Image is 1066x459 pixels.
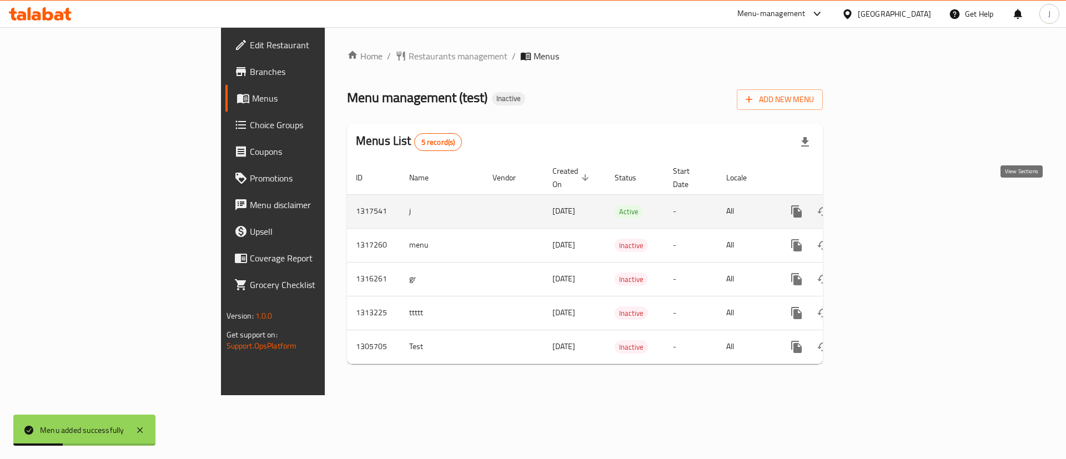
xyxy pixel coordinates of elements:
div: Inactive [492,92,525,105]
span: Coverage Report [250,251,390,265]
a: Edit Restaurant [225,32,399,58]
table: enhanced table [347,161,899,364]
a: Menus [225,85,399,112]
span: Grocery Checklist [250,278,390,291]
span: Version: [227,309,254,323]
span: Start Date [673,164,704,191]
button: more [783,232,810,259]
button: more [783,266,810,292]
td: All [717,194,775,228]
a: Grocery Checklist [225,271,399,298]
span: [DATE] [552,271,575,286]
span: Inactive [615,341,648,354]
a: Support.OpsPlatform [227,339,297,353]
td: - [664,228,717,262]
span: [DATE] [552,238,575,252]
td: All [717,330,775,364]
h2: Menus List [356,133,462,151]
div: Inactive [615,340,648,354]
span: Coupons [250,145,390,158]
span: Inactive [492,94,525,103]
span: J [1048,8,1050,20]
a: Restaurants management [395,49,507,63]
button: Change Status [810,334,837,360]
div: [GEOGRAPHIC_DATA] [858,8,931,20]
div: Menu-management [737,7,806,21]
button: more [783,300,810,326]
span: Promotions [250,172,390,185]
span: Menus [534,49,559,63]
a: Choice Groups [225,112,399,138]
span: Get support on: [227,327,278,342]
span: Inactive [615,307,648,320]
button: Change Status [810,300,837,326]
td: - [664,262,717,296]
a: Coverage Report [225,245,399,271]
button: more [783,334,810,360]
a: Branches [225,58,399,85]
button: Change Status [810,266,837,292]
span: Locale [726,171,761,184]
span: Menus [252,92,390,105]
th: Actions [775,161,899,195]
td: All [717,262,775,296]
div: Total records count [414,133,462,151]
td: menu [400,228,484,262]
span: Inactive [615,273,648,286]
a: Promotions [225,165,399,191]
span: 5 record(s) [415,137,462,148]
span: [DATE] [552,305,575,320]
td: - [664,296,717,330]
td: j [400,194,484,228]
span: Name [409,171,443,184]
td: gr [400,262,484,296]
span: Edit Restaurant [250,38,390,52]
button: more [783,198,810,225]
span: Status [615,171,651,184]
span: [DATE] [552,204,575,218]
a: Upsell [225,218,399,245]
span: [DATE] [552,339,575,354]
span: 1.0.0 [255,309,273,323]
span: Menu disclaimer [250,198,390,211]
td: - [664,330,717,364]
td: Test [400,330,484,364]
span: Choice Groups [250,118,390,132]
a: Menu disclaimer [225,191,399,218]
div: Menu added successfully [40,424,124,436]
li: / [512,49,516,63]
span: Add New Menu [746,93,814,107]
td: All [717,296,775,330]
span: Vendor [492,171,530,184]
span: Active [615,205,643,218]
span: Inactive [615,239,648,252]
nav: breadcrumb [347,49,823,63]
button: Change Status [810,198,837,225]
span: ID [356,171,377,184]
td: ttttt [400,296,484,330]
span: Restaurants management [409,49,507,63]
span: Menu management ( test ) [347,85,487,110]
td: All [717,228,775,262]
a: Coupons [225,138,399,165]
span: Upsell [250,225,390,238]
span: Created On [552,164,592,191]
td: - [664,194,717,228]
div: Export file [792,129,818,155]
span: Branches [250,65,390,78]
button: Add New Menu [737,89,823,110]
